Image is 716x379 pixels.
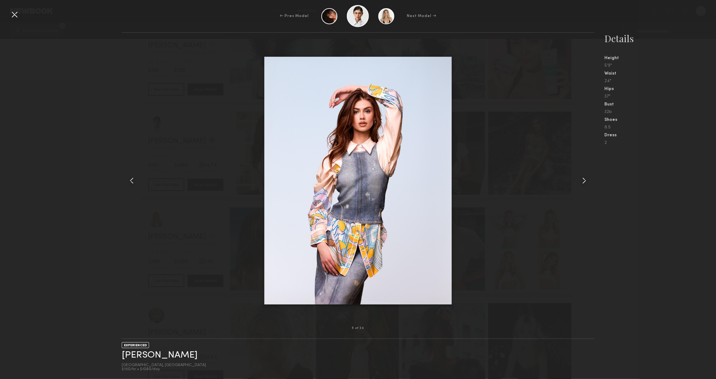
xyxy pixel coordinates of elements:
[280,13,309,19] div: ← Prev Model
[604,125,716,130] div: 8.5
[604,133,716,138] div: Dress
[122,363,206,367] div: [GEOGRAPHIC_DATA], [GEOGRAPHIC_DATA]
[604,141,716,145] div: 2
[604,87,716,91] div: Hips
[604,32,716,45] div: Details
[604,64,716,68] div: 5'9"
[604,71,716,76] div: Waist
[604,56,716,60] div: Height
[604,79,716,83] div: 24"
[122,342,149,348] div: EXPERIENCED
[604,110,716,114] div: 32b
[122,367,206,371] div: $150/hr • $1080/day
[352,327,364,330] div: 5 of 24
[407,13,436,19] div: Next Model →
[604,102,716,107] div: Bust
[604,118,716,122] div: Shoes
[604,94,716,99] div: 37"
[122,350,197,360] a: [PERSON_NAME]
